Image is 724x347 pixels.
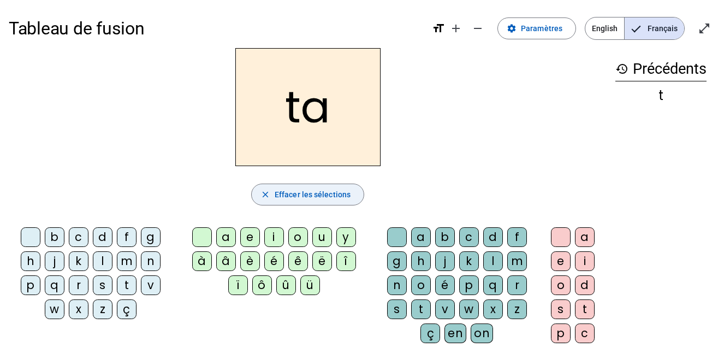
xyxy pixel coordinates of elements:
div: à [192,251,212,271]
div: o [288,227,308,247]
div: ï [228,275,248,295]
div: é [264,251,284,271]
div: ë [312,251,332,271]
div: v [141,275,161,295]
h3: Précédents [615,57,707,81]
div: a [411,227,431,247]
div: h [21,251,40,271]
div: m [507,251,527,271]
div: a [575,227,595,247]
div: d [483,227,503,247]
div: z [507,299,527,319]
div: v [435,299,455,319]
span: Effacer les sélections [275,188,351,201]
button: Entrer en plein écran [693,17,715,39]
mat-icon: history [615,62,628,75]
div: c [459,227,479,247]
div: s [387,299,407,319]
div: r [69,275,88,295]
div: g [387,251,407,271]
div: u [312,227,332,247]
div: t [411,299,431,319]
div: i [575,251,595,271]
div: p [551,324,571,343]
span: Français [625,17,684,39]
div: î [336,251,356,271]
mat-icon: remove [471,22,484,35]
div: f [117,227,137,247]
div: p [21,275,40,295]
button: Effacer les sélections [251,184,364,205]
mat-icon: settings [507,23,517,33]
div: ê [288,251,308,271]
div: é [435,275,455,295]
div: w [459,299,479,319]
div: c [69,227,88,247]
mat-icon: close [260,190,270,199]
div: â [216,251,236,271]
div: è [240,251,260,271]
div: on [471,324,493,343]
div: ç [117,299,137,319]
div: m [117,251,137,271]
div: y [336,227,356,247]
div: p [459,275,479,295]
div: d [575,275,595,295]
div: n [387,275,407,295]
div: q [483,275,503,295]
div: j [45,251,64,271]
div: d [93,227,112,247]
div: l [93,251,112,271]
h2: ta [235,48,381,166]
div: k [69,251,88,271]
div: en [444,324,466,343]
div: h [411,251,431,271]
div: g [141,227,161,247]
div: s [551,299,571,319]
button: Augmenter la taille de la police [445,17,467,39]
div: s [93,275,112,295]
span: English [585,17,624,39]
button: Diminuer la taille de la police [467,17,489,39]
mat-icon: open_in_full [698,22,711,35]
div: ü [300,275,320,295]
div: x [483,299,503,319]
div: ô [252,275,272,295]
div: c [575,324,595,343]
button: Paramètres [497,17,576,39]
div: ç [420,324,440,343]
div: n [141,251,161,271]
div: j [435,251,455,271]
div: b [45,227,64,247]
div: r [507,275,527,295]
div: o [411,275,431,295]
div: o [551,275,571,295]
div: û [276,275,296,295]
div: a [216,227,236,247]
h1: Tableau de fusion [9,11,423,46]
div: b [435,227,455,247]
span: Paramètres [521,22,562,35]
div: e [240,227,260,247]
div: f [507,227,527,247]
mat-icon: add [449,22,462,35]
div: q [45,275,64,295]
div: w [45,299,64,319]
div: t [117,275,137,295]
div: l [483,251,503,271]
mat-button-toggle-group: Language selection [585,17,685,40]
div: e [551,251,571,271]
div: x [69,299,88,319]
div: i [264,227,284,247]
div: t [575,299,595,319]
div: z [93,299,112,319]
div: k [459,251,479,271]
div: t [615,89,707,102]
mat-icon: format_size [432,22,445,35]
